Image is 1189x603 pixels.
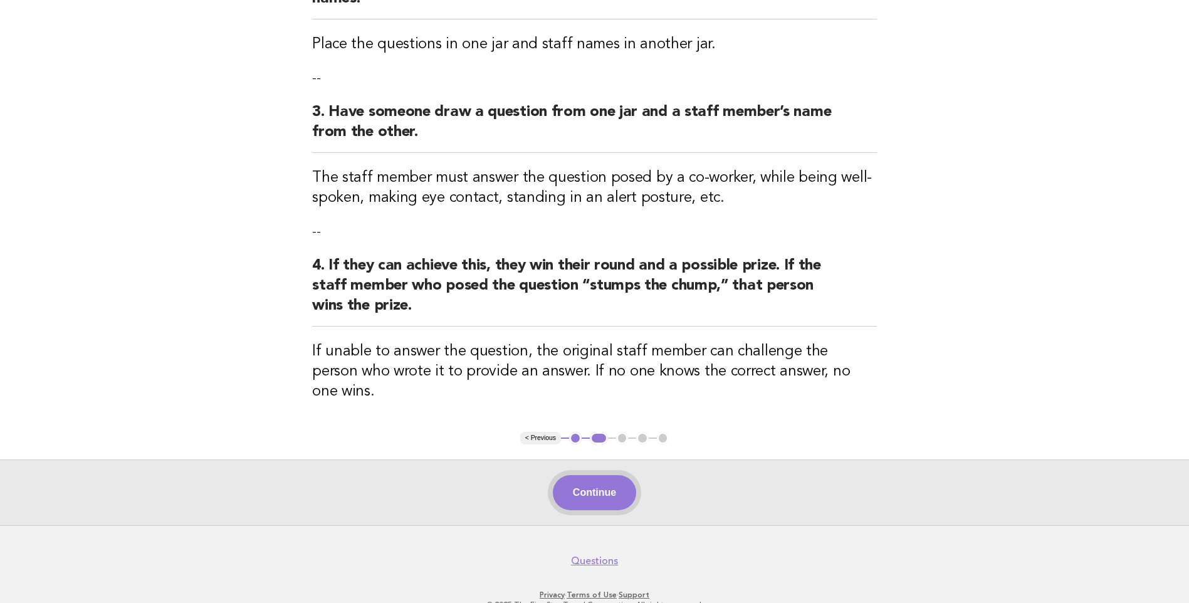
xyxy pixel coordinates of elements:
[211,590,978,600] p: · ·
[312,256,877,327] h2: 4. If they can achieve this, they win their round and a possible prize. If the staff member who p...
[569,432,582,444] button: 1
[571,555,618,567] a: Questions
[619,590,649,599] a: Support
[590,432,608,444] button: 2
[312,70,877,87] p: --
[312,168,877,208] h3: The staff member must answer the question posed by a co-worker, while being well-spoken, making e...
[567,590,617,599] a: Terms of Use
[553,475,636,510] button: Continue
[540,590,565,599] a: Privacy
[312,342,877,402] h3: If unable to answer the question, the original staff member can challenge the person who wrote it...
[312,223,877,241] p: --
[312,34,877,55] h3: Place the questions in one jar and staff names in another jar.
[312,102,877,153] h2: 3. Have someone draw a question from one jar and a staff member’s name from the other.
[520,432,561,444] button: < Previous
